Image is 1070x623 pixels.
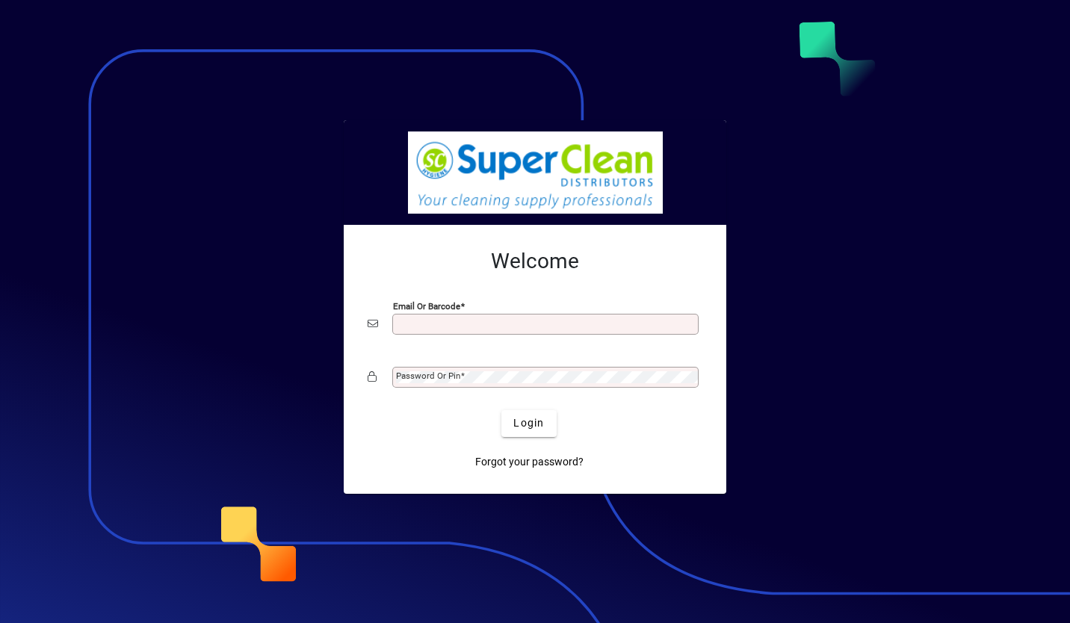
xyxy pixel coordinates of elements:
[396,371,460,381] mat-label: Password or Pin
[513,415,544,431] span: Login
[368,249,702,274] h2: Welcome
[475,454,584,470] span: Forgot your password?
[501,410,556,437] button: Login
[393,300,460,311] mat-label: Email or Barcode
[469,449,590,476] a: Forgot your password?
